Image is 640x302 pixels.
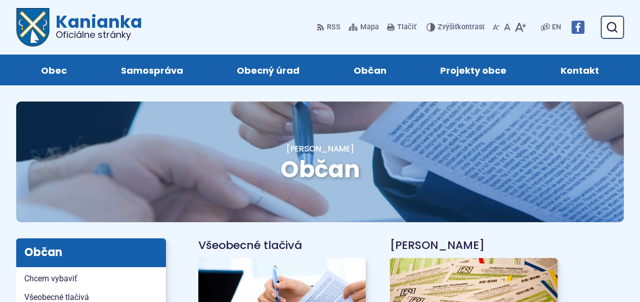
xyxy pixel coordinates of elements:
a: [PERSON_NAME] [286,143,354,155]
span: Obecný úrad [237,55,300,85]
span: kontrast [438,23,485,32]
a: RSS [317,17,343,38]
span: Kontakt [561,55,599,85]
button: Zväčšiť veľkosť písma [513,17,528,38]
a: Občan [337,55,404,85]
span: Oficiálne stránky [56,30,142,39]
a: [PERSON_NAME] [390,237,485,253]
span: Mapa [360,21,379,33]
span: RSS [327,21,340,33]
a: EN [550,21,563,33]
span: Kanianka [50,13,142,39]
span: Projekty obce [440,55,506,85]
span: Občan [280,153,360,185]
a: Mapa [347,17,381,38]
a: Obecný úrad [220,55,317,85]
button: Zvýšiťkontrast [426,17,487,38]
a: Obec [24,55,84,85]
a: Projekty obce [423,55,524,85]
span: Občan [354,55,387,85]
a: Kontakt [544,55,616,85]
span: Obec [41,55,67,85]
button: Nastaviť pôvodnú veľkosť písma [502,17,513,38]
span: Samospráva [121,55,183,85]
a: Samospráva [104,55,200,85]
h3: Občan [16,238,166,267]
img: Prejsť na Facebook stránku [571,21,584,34]
button: Zmenšiť veľkosť písma [491,17,502,38]
span: EN [552,21,561,33]
span: Chcem vybaviť [24,271,158,286]
a: Logo Kanianka, prejsť na domovskú stránku. [16,8,142,46]
a: Všeobecné tlačivá [198,237,302,253]
span: Tlačiť [397,23,416,32]
img: Prejsť na domovskú stránku [16,8,50,46]
button: Tlačiť [385,17,418,38]
span: Zvýšiť [438,23,457,31]
a: Chcem vybaviť [16,271,166,286]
